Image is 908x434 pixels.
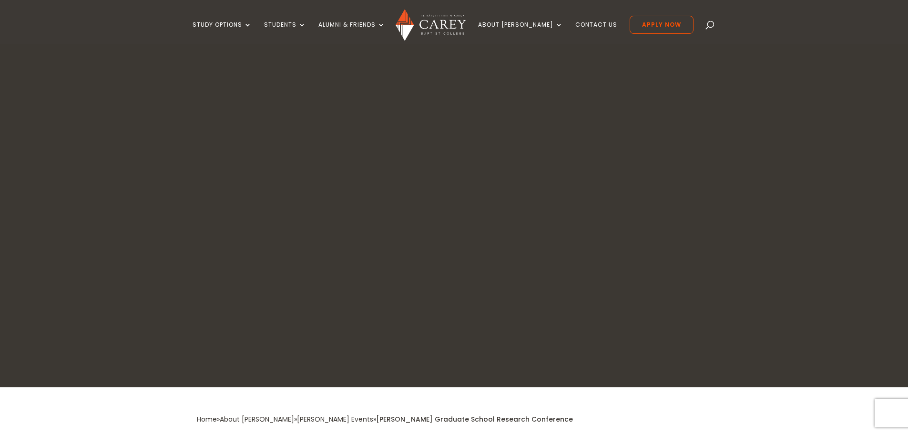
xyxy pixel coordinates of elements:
[575,21,617,44] a: Contact Us
[478,21,563,44] a: About [PERSON_NAME]
[297,414,373,424] a: [PERSON_NAME] Events
[630,16,694,34] a: Apply Now
[396,9,466,41] img: Carey Baptist College
[376,414,573,424] span: [PERSON_NAME] Graduate School Research Conference
[264,21,306,44] a: Students
[197,414,573,424] span: » » »
[197,414,217,424] a: Home
[193,21,252,44] a: Study Options
[318,21,385,44] a: Alumni & Friends
[220,414,294,424] a: About [PERSON_NAME]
